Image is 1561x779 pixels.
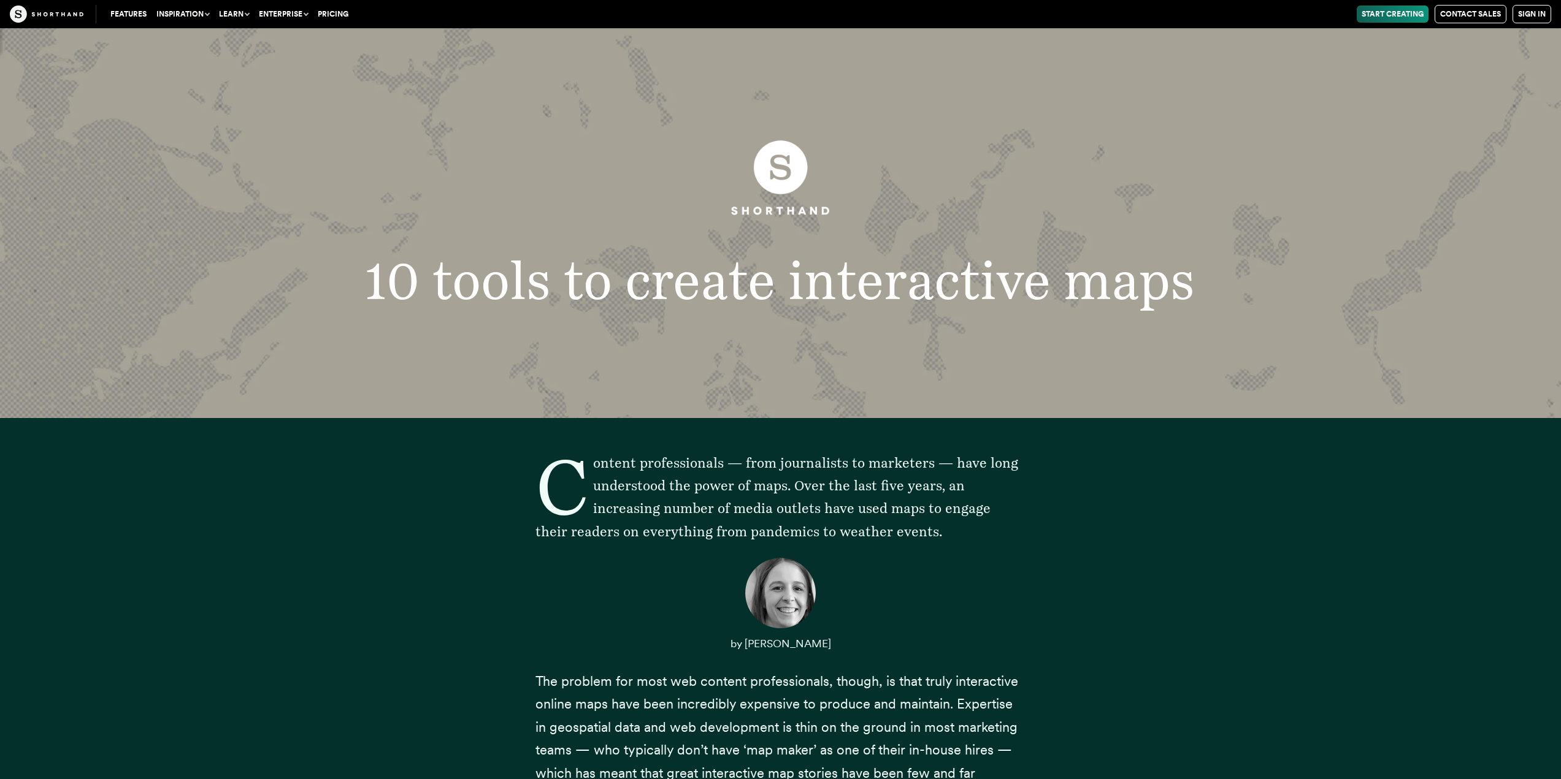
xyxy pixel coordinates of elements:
button: Inspiration [151,6,214,23]
a: Features [105,6,151,23]
button: Enterprise [254,6,313,23]
img: The Craft [10,6,83,23]
span: Content professionals — from journalists to marketers — have long understood the power of maps. O... [535,455,1018,539]
a: Pricing [313,6,353,23]
a: Contact Sales [1435,5,1506,23]
p: by [PERSON_NAME] [535,631,1026,655]
a: Sign in [1513,5,1551,23]
h1: 10 tools to create interactive maps [331,254,1230,307]
a: Start Creating [1357,6,1429,23]
button: Learn [214,6,254,23]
